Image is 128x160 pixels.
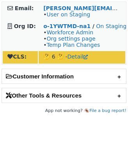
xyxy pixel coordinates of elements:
span: • [43,11,90,18]
a: On Staging [96,23,126,29]
strong: Email: [15,5,34,11]
span: • • • [43,29,100,48]
a: File a bug report! [89,108,126,113]
h2: Customer Information [2,69,126,84]
td: 🤔 6 🤔 - [39,51,125,64]
a: Temp Plan Changes [46,42,100,48]
strong: CLS: [7,53,27,60]
a: Org settings page [46,36,95,42]
a: o-1YWTMD-na1 [43,23,91,29]
a: Workforce Admin [46,29,93,36]
a: Detail [68,53,88,60]
strong: / [92,23,94,29]
footer: App not working? 🪳 [2,107,126,115]
a: User on Staging [46,11,90,18]
h2: Other Tools & Resources [2,88,126,103]
strong: Org ID: [14,23,36,29]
